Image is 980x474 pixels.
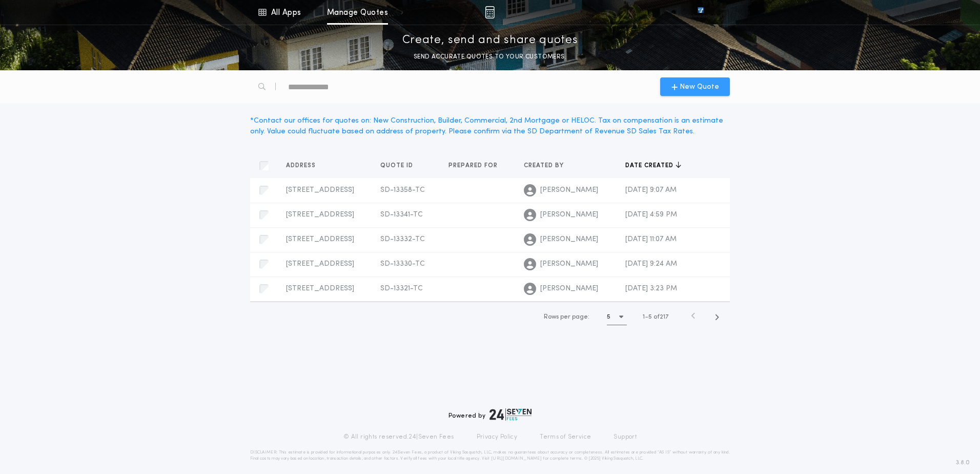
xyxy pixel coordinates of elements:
a: Support [614,433,637,441]
p: DISCLAIMER: This estimate is provided for informational purposes only. 24|Seven Fees, a product o... [250,449,730,462]
span: [PERSON_NAME] [540,284,598,294]
span: [DATE] 4:59 PM [625,211,677,219]
span: 5 [648,314,652,320]
button: 5 [607,309,627,325]
span: [STREET_ADDRESS] [286,260,354,268]
span: [STREET_ADDRESS] [286,211,354,219]
button: Created by [524,161,571,171]
a: [URL][DOMAIN_NAME] [491,457,542,461]
span: [PERSON_NAME] [540,210,598,220]
button: Address [286,161,323,171]
p: Create, send and share quotes [402,32,578,49]
span: SD-13341-TC [380,211,423,219]
a: Privacy Policy [477,433,518,441]
span: Address [286,162,318,170]
span: [STREET_ADDRESS] [286,235,354,243]
button: Quote ID [380,161,421,171]
span: 1 [643,314,645,320]
span: SD-13330-TC [380,260,425,268]
span: [DATE] 9:07 AM [625,186,677,194]
h1: 5 [607,312,610,322]
span: SD-13321-TC [380,285,423,292]
span: Prepared for [448,162,500,170]
div: Powered by [448,408,532,421]
span: [PERSON_NAME] [540,259,598,269]
span: [DATE] 11:07 AM [625,235,677,243]
span: Created by [524,162,566,170]
span: Quote ID [380,162,415,170]
span: [DATE] 9:24 AM [625,260,677,268]
button: New Quote [660,77,730,96]
span: SD-13332-TC [380,235,425,243]
span: New Quote [680,82,719,92]
span: [PERSON_NAME] [540,185,598,195]
p: © All rights reserved. 24|Seven Fees [343,433,454,441]
img: img [485,6,495,18]
span: [STREET_ADDRESS] [286,186,354,194]
p: SEND ACCURATE QUOTES TO YOUR CUSTOMERS. [414,52,566,62]
span: SD-13358-TC [380,186,425,194]
div: * Contact our offices for quotes on: New Construction, Builder, Commercial, 2nd Mortgage or HELOC... [250,115,730,137]
img: vs-icon [679,7,722,17]
span: [DATE] 3:23 PM [625,285,677,292]
span: Date created [625,162,676,170]
a: Terms of Service [540,433,591,441]
img: logo [489,408,532,421]
span: of 217 [654,312,668,322]
span: [STREET_ADDRESS] [286,285,354,292]
span: 3.8.0 [956,458,970,467]
span: Rows per page: [544,314,589,320]
span: [PERSON_NAME] [540,234,598,245]
button: Date created [625,161,681,171]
